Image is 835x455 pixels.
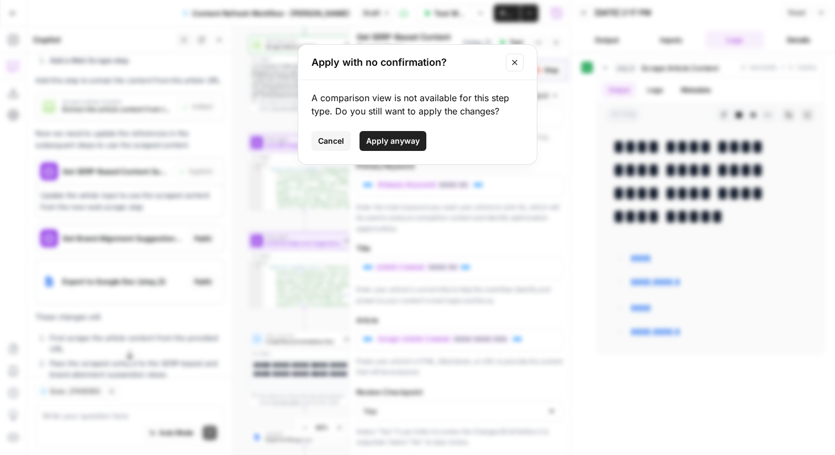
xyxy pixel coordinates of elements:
div: A comparison view is not available for this step type. Do you still want to apply the changes? [311,91,524,118]
button: Apply anyway [360,131,426,151]
span: Apply anyway [366,135,420,147]
button: Close modal [506,54,524,71]
h2: Apply with no confirmation? [311,55,499,70]
span: Cancel [318,135,344,147]
button: Cancel [311,131,351,151]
